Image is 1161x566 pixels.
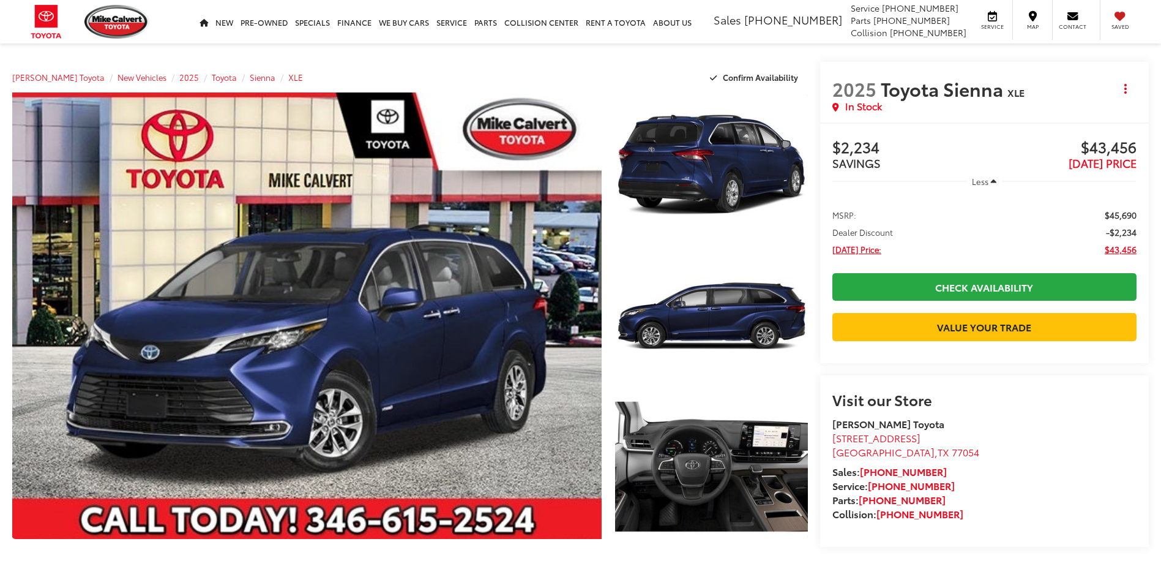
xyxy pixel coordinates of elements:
[12,92,602,539] a: Expand Photo 0
[984,139,1137,157] span: $43,456
[859,492,946,507] a: [PHONE_NUMBER]
[832,155,881,171] span: SAVINGS
[613,242,810,390] img: 2025 Toyota Sienna XLE
[1007,85,1025,99] span: XLE
[979,23,1006,31] span: Service
[868,478,955,492] a: [PHONE_NUMBER]
[851,2,879,14] span: Service
[212,72,237,83] a: Toyota
[832,464,947,478] strong: Sales:
[703,67,808,88] button: Confirm Availability
[1059,23,1086,31] span: Contact
[613,393,810,541] img: 2025 Toyota Sienna XLE
[890,26,966,39] span: [PHONE_NUMBER]
[723,72,798,83] span: Confirm Availability
[832,431,920,445] span: [STREET_ADDRESS]
[832,273,1137,301] a: Check Availability
[250,72,275,83] a: Sienna
[1019,23,1046,31] span: Map
[832,209,856,221] span: MSRP:
[832,391,1137,407] h2: Visit our Store
[851,14,871,26] span: Parts
[832,313,1137,341] a: Value Your Trade
[873,14,950,26] span: [PHONE_NUMBER]
[832,243,881,255] span: [DATE] Price:
[860,464,947,478] a: [PHONE_NUMBER]
[832,445,935,459] span: [GEOGRAPHIC_DATA]
[832,492,946,507] strong: Parts:
[1115,78,1137,99] button: Actions
[876,507,963,521] a: [PHONE_NUMBER]
[832,139,985,157] span: $2,234
[832,478,955,492] strong: Service:
[6,90,608,541] img: 2025 Toyota Sienna XLE
[882,2,958,14] span: [PHONE_NUMBER]
[1124,84,1127,94] span: dropdown dots
[12,72,105,83] a: [PERSON_NAME] Toyota
[613,91,810,238] img: 2025 Toyota Sienna XLE
[966,170,1003,192] button: Less
[881,75,1007,102] span: Toyota Sienna
[288,72,303,83] a: XLE
[615,244,807,388] a: Expand Photo 2
[1069,155,1137,171] span: [DATE] PRICE
[832,417,944,431] strong: [PERSON_NAME] Toyota
[845,99,882,113] span: In Stock
[84,5,149,39] img: Mike Calvert Toyota
[832,507,963,521] strong: Collision:
[832,75,876,102] span: 2025
[851,26,887,39] span: Collision
[972,176,988,187] span: Less
[179,72,199,83] a: 2025
[615,394,807,539] a: Expand Photo 3
[1107,23,1133,31] span: Saved
[952,445,979,459] span: 77054
[832,445,979,459] span: ,
[1105,243,1137,255] span: $43,456
[1106,226,1137,238] span: -$2,234
[744,12,842,28] span: [PHONE_NUMBER]
[1105,209,1137,221] span: $45,690
[832,226,893,238] span: Dealer Discount
[714,12,741,28] span: Sales
[615,92,807,237] a: Expand Photo 1
[832,431,979,459] a: [STREET_ADDRESS] [GEOGRAPHIC_DATA],TX 77054
[118,72,166,83] a: New Vehicles
[938,445,949,459] span: TX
